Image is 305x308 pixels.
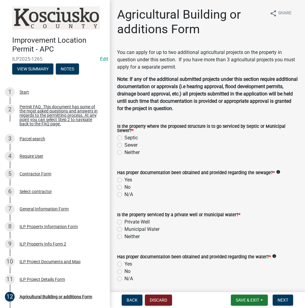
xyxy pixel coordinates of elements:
span: Back [127,298,138,303]
button: Discard [145,295,172,306]
label: Has proper documentation been obtained and provided regarding the water? [117,255,271,259]
div: General Information Form [20,207,69,211]
wm-modal-confirm: Edit Application Number [100,56,108,62]
div: 2 [5,105,15,114]
div: ILP Project Documents and Map [20,260,81,264]
button: Back [122,295,142,306]
div: 10 [5,257,15,267]
div: 1 [5,87,15,97]
div: 3 [5,134,15,144]
label: Yes [124,260,132,268]
a: Edit [100,56,108,62]
label: Septic [124,134,138,141]
div: ILP Project Details Form [20,277,65,281]
span: Save & Exit [236,298,259,303]
label: Has proper documentation been obtained and provided regarding the sewage? [117,171,275,175]
p: You can apply for up to two additional agricultural projects on the property in question under th... [117,49,298,71]
button: Notes [56,63,79,74]
span: Next [278,298,288,303]
label: Private Well [124,218,150,226]
div: 7 [5,204,15,214]
label: No [124,184,131,191]
div: Parcel search [20,137,45,141]
label: N/A [124,275,133,282]
span: Share [278,10,292,17]
div: ILP Property Information Form [20,224,78,229]
div: Permit FAQ. This document has some of the most asked questions and answers in regards to the perm... [20,105,100,126]
div: 9 [5,239,15,249]
img: Kosciusko County, Indiana [12,6,100,30]
label: No [124,268,131,275]
label: Is the property serviced by a private well or municipal water? [117,213,240,217]
div: Start [20,90,29,94]
label: N/A [124,191,133,198]
i: share [270,10,277,17]
div: ILP Property Info Form 2 [20,242,66,246]
label: Sewer [124,141,138,149]
button: Save & Exit [231,295,268,306]
div: Require User [20,154,43,158]
button: View Summary [12,63,53,74]
h1: Agricultural Building or additions Form [117,7,265,37]
div: 5 [5,169,15,179]
wm-modal-confirm: Notes [56,67,79,72]
label: Yes [124,176,132,184]
wm-modal-confirm: Summary [12,67,53,72]
div: Contractor Form [20,172,51,176]
div: 8 [5,222,15,231]
label: Neither [124,149,140,156]
div: 6 [5,187,15,196]
div: Agricultural Building or additions Form [20,295,92,299]
i: info [276,170,280,174]
h4: Improvement Location Permit - APC [12,36,105,54]
div: 4 [5,151,15,161]
button: Next [273,295,293,306]
div: 11 [5,274,15,284]
div: 12 [5,292,15,302]
div: Select contractor [20,189,52,194]
button: shareShare [265,7,296,19]
label: Neither [124,233,140,240]
i: info [272,254,276,258]
label: Is the property where the proposed structure is to go serviced by Septic or Municipal Sewer? [117,124,298,133]
strong: Note: If any of the additional submitted projects under this section require additional documenta... [117,76,298,111]
label: Municipal Water [124,226,160,233]
span: ILP2025-1265 [12,56,98,62]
